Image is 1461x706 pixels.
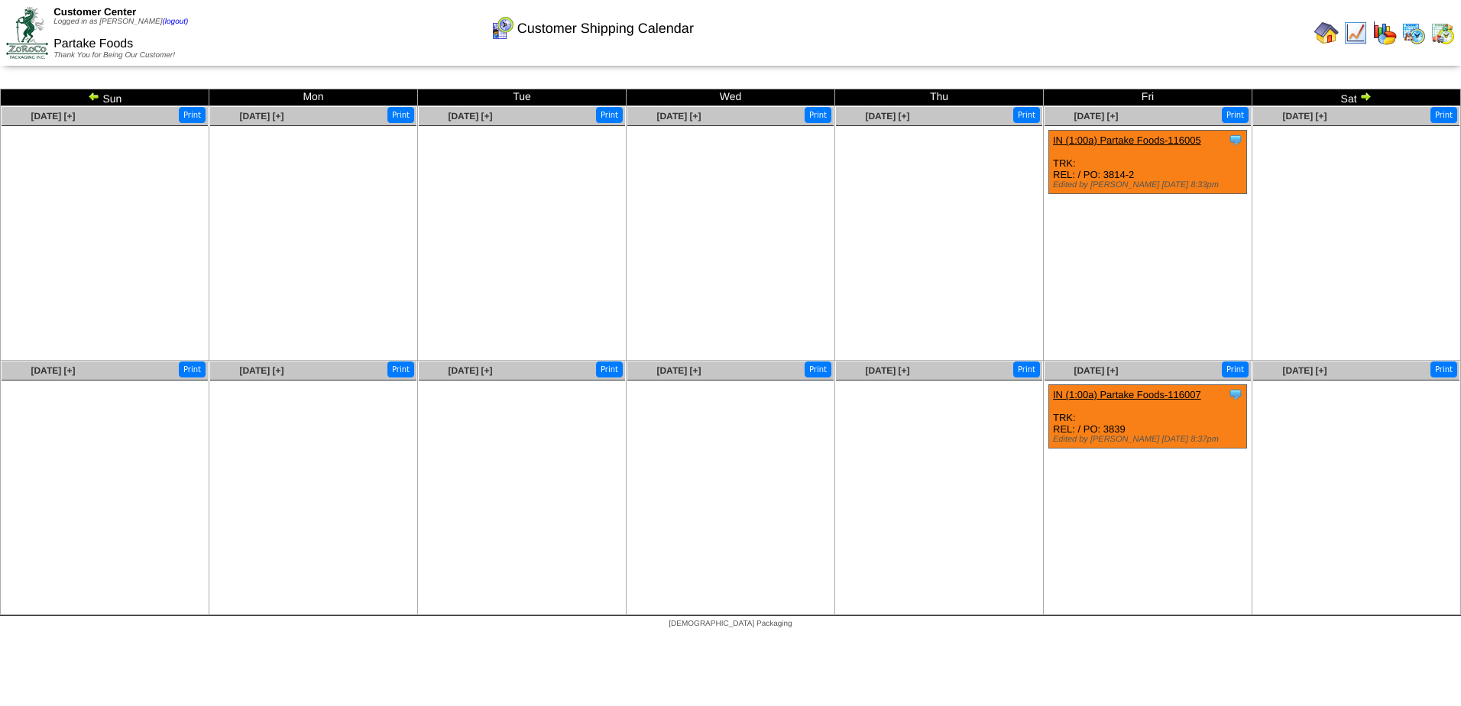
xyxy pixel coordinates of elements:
a: [DATE] [+] [448,111,492,121]
a: [DATE] [+] [239,111,283,121]
img: ZoRoCo_Logo(Green%26Foil)%20jpg.webp [6,7,48,58]
a: IN (1:00a) Partake Foods-116007 [1053,389,1201,400]
button: Print [1430,107,1457,123]
a: [DATE] [+] [865,365,909,376]
span: [DEMOGRAPHIC_DATA] Packaging [669,620,792,628]
button: Print [1222,107,1249,123]
a: [DATE] [+] [1282,111,1327,121]
img: Tooltip [1228,387,1243,402]
span: Customer Shipping Calendar [517,21,694,37]
span: Logged in as [PERSON_NAME] [53,18,188,26]
td: Thu [835,89,1044,106]
td: Tue [418,89,627,106]
button: Print [596,361,623,377]
button: Print [596,107,623,123]
span: Customer Center [53,6,136,18]
div: Edited by [PERSON_NAME] [DATE] 8:37pm [1053,435,1246,444]
td: Wed [627,89,835,106]
button: Print [1013,361,1040,377]
div: TRK: REL: / PO: 3839 [1049,385,1247,449]
a: [DATE] [+] [656,365,701,376]
td: Sun [1,89,209,106]
a: [DATE] [+] [1074,111,1118,121]
img: Tooltip [1228,132,1243,147]
img: arrowright.gif [1359,90,1372,102]
a: [DATE] [+] [448,365,492,376]
a: [DATE] [+] [1282,365,1327,376]
button: Print [1430,361,1457,377]
a: (logout) [162,18,188,26]
button: Print [1222,361,1249,377]
span: Partake Foods [53,37,133,50]
div: Edited by [PERSON_NAME] [DATE] 8:33pm [1053,180,1246,189]
div: TRK: REL: / PO: 3814-2 [1049,131,1247,194]
a: [DATE] [+] [239,365,283,376]
span: Thank You for Being Our Customer! [53,51,175,60]
td: Fri [1044,89,1252,106]
td: Mon [209,89,418,106]
a: [DATE] [+] [865,111,909,121]
button: Print [805,107,831,123]
button: Print [387,361,414,377]
a: [DATE] [+] [31,365,75,376]
a: [DATE] [+] [656,111,701,121]
img: arrowleft.gif [88,90,100,102]
img: graph.gif [1372,21,1397,45]
button: Print [387,107,414,123]
img: calendarinout.gif [1430,21,1455,45]
a: IN (1:00a) Partake Foods-116005 [1053,134,1201,146]
button: Print [179,361,206,377]
img: line_graph.gif [1343,21,1368,45]
a: [DATE] [+] [1074,365,1118,376]
img: calendarcustomer.gif [490,16,514,40]
img: calendarprod.gif [1401,21,1426,45]
img: home.gif [1314,21,1339,45]
a: [DATE] [+] [31,111,75,121]
td: Sat [1252,89,1461,106]
button: Print [179,107,206,123]
button: Print [1013,107,1040,123]
button: Print [805,361,831,377]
